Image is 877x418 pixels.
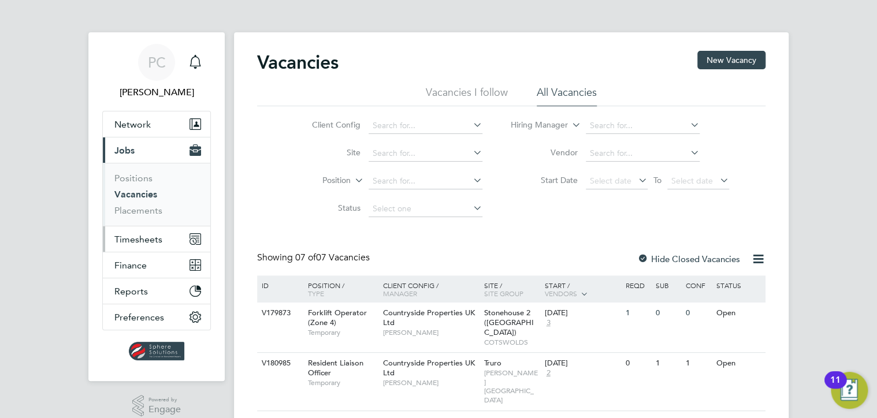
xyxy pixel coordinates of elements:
span: Countryside Properties UK Ltd [383,308,475,327]
img: spheresolutions-logo-retina.png [129,342,185,360]
a: Placements [114,205,162,216]
span: [PERSON_NAME][GEOGRAPHIC_DATA] [484,368,539,404]
span: Network [114,119,151,130]
span: Paul Cunningham [102,85,211,99]
span: Select date [671,176,713,186]
input: Search for... [369,118,482,134]
a: Powered byEngage [132,395,181,417]
div: Start / [541,275,622,304]
span: PC [148,55,166,70]
a: PC[PERSON_NAME] [102,44,211,99]
div: Position / [299,275,380,303]
label: Status [294,203,361,213]
div: 0 [622,353,652,374]
div: [DATE] [544,359,619,368]
h2: Vacancies [257,51,339,74]
span: Stonehouse 2 ([GEOGRAPHIC_DATA]) [484,308,534,337]
div: Status [714,275,764,295]
button: Timesheets [103,226,210,252]
button: Jobs [103,137,210,163]
input: Search for... [586,145,700,162]
span: 07 Vacancies [295,252,370,263]
label: Start Date [511,175,578,185]
a: Positions [114,173,153,184]
li: All Vacancies [537,85,597,106]
li: Vacancies I follow [426,85,508,106]
div: Jobs [103,163,210,226]
label: Hiring Manager [501,120,568,131]
span: Powered by [148,395,181,405]
span: Forklift Operator (Zone 4) [308,308,367,327]
span: Manager [383,289,417,298]
input: Search for... [586,118,700,134]
span: Countryside Properties UK Ltd [383,358,475,378]
span: Select date [590,176,631,186]
div: 1 [622,303,652,324]
div: [DATE] [544,308,619,318]
label: Client Config [294,120,361,130]
div: Site / [481,275,542,303]
button: Network [103,111,210,137]
span: Vendors [544,289,577,298]
nav: Main navigation [88,32,225,381]
span: 3 [544,318,552,328]
input: Select one [369,201,482,217]
div: 11 [830,380,841,395]
div: V180985 [259,353,299,374]
span: Jobs [114,145,135,156]
label: Position [284,175,351,186]
button: New Vacancy [697,51,765,69]
span: Site Group [484,289,523,298]
div: 1 [683,353,713,374]
span: Temporary [308,328,377,337]
div: Reqd [622,275,652,295]
div: ID [259,275,299,295]
div: Open [714,303,764,324]
span: Type [308,289,324,298]
div: Client Config / [380,275,481,303]
input: Search for... [369,173,482,189]
div: 0 [653,303,683,324]
span: COTSWOLDS [484,338,539,347]
span: Truro [484,358,501,368]
button: Reports [103,278,210,304]
div: V179873 [259,303,299,324]
button: Preferences [103,304,210,330]
a: Vacancies [114,189,157,200]
span: Temporary [308,378,377,387]
span: 2 [544,368,552,378]
button: Open Resource Center, 11 new notifications [831,372,868,409]
span: Engage [148,405,181,415]
label: Site [294,147,361,158]
div: 1 [653,353,683,374]
span: Preferences [114,312,164,323]
button: Finance [103,252,210,278]
span: Resident Liaison Officer [308,358,363,378]
div: 0 [683,303,713,324]
label: Vendor [511,147,578,158]
label: Hide Closed Vacancies [637,253,740,264]
div: Open [714,353,764,374]
div: Conf [683,275,713,295]
div: Showing [257,252,372,264]
input: Search for... [369,145,482,162]
div: Sub [653,275,683,295]
span: [PERSON_NAME] [383,328,478,337]
span: [PERSON_NAME] [383,378,478,387]
span: Timesheets [114,234,162,245]
span: Reports [114,286,148,297]
a: Go to home page [102,342,211,360]
span: 07 of [295,252,316,263]
span: To [650,173,665,188]
span: Finance [114,260,147,271]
